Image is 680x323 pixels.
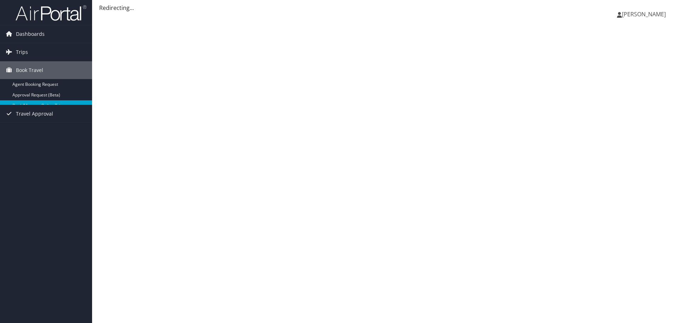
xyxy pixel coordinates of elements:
[16,105,53,123] span: Travel Approval
[16,25,45,43] span: Dashboards
[622,10,666,18] span: [PERSON_NAME]
[617,4,673,25] a: [PERSON_NAME]
[16,61,43,79] span: Book Travel
[16,5,86,21] img: airportal-logo.png
[16,43,28,61] span: Trips
[99,4,673,12] div: Redirecting...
